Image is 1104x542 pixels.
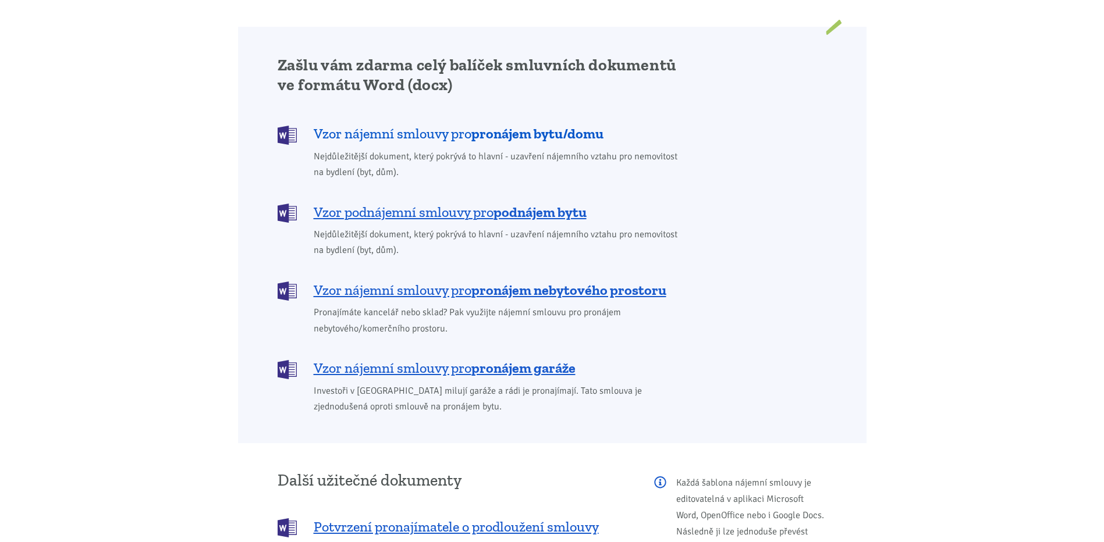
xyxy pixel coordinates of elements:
span: Potvrzení pronajímatele o prodloužení smlouvy [314,518,599,536]
span: Nejdůležitější dokument, který pokrývá to hlavní - uzavření nájemního vztahu pro nemovitost na by... [314,227,686,258]
b: pronájem bytu/domu [471,125,604,142]
a: Vzor nájemní smlouvy propronájem garáže [278,359,686,378]
span: Vzor podnájemní smlouvy pro [314,203,587,222]
b: podnájem bytu [494,204,587,220]
h3: Další užitečné dokumenty [278,472,638,489]
span: Nejdůležitější dokument, který pokrývá to hlavní - uzavření nájemního vztahu pro nemovitost na by... [314,149,686,180]
h2: Zašlu vám zdarma celý balíček smluvních dokumentů ve formátu Word (docx) [278,55,686,95]
b: pronájem nebytového prostoru [471,281,666,298]
span: Investoři v [GEOGRAPHIC_DATA] milují garáže a rádi je pronajímají. Tato smlouva je zjednodušená o... [314,383,686,415]
img: DOCX (Word) [278,204,297,223]
a: Potvrzení pronajímatele o prodloužení smlouvy [278,517,638,536]
span: Vzor nájemní smlouvy pro [314,281,666,299]
img: DOCX (Word) [278,281,297,301]
a: Vzor podnájemní smlouvy propodnájem bytu [278,202,686,222]
span: Pronajímáte kancelář nebo sklad? Pak využijte nájemní smlouvu pro pronájem nebytového/komerčního ... [314,305,686,336]
a: Vzor nájemní smlouvy propronájem nebytového prostoru [278,280,686,299]
a: Vzor nájemní smlouvy propronájem bytu/domu [278,124,686,144]
img: DOCX (Word) [278,126,297,145]
span: Vzor nájemní smlouvy pro [314,359,576,377]
img: DOCX (Word) [278,518,297,537]
span: Vzor nájemní smlouvy pro [314,124,604,143]
img: DOCX (Word) [278,360,297,379]
b: pronájem garáže [471,359,576,376]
